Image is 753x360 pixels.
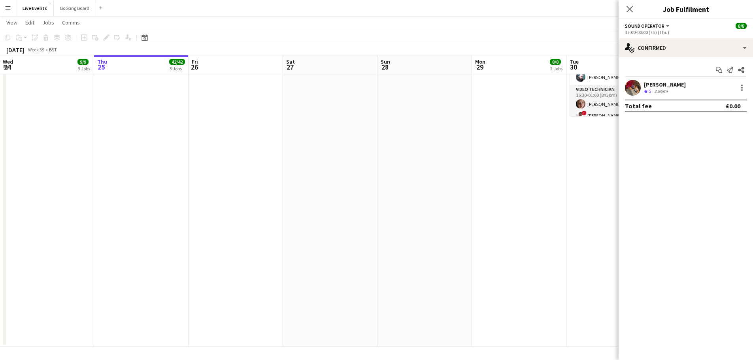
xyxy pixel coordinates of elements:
span: Edit [25,19,34,26]
div: 3 Jobs [170,66,185,72]
div: Confirmed [619,38,753,57]
span: 25 [96,62,107,72]
span: 28 [379,62,390,72]
span: 8/8 [550,59,561,65]
div: 17:00-00:00 (7h) (Thu) [625,29,747,35]
a: Comms [59,17,83,28]
div: [PERSON_NAME] [644,81,686,88]
span: Mon [475,58,485,65]
span: ! [582,111,587,115]
div: 2.96mi [653,88,669,95]
span: 27 [285,62,295,72]
span: Fri [192,58,198,65]
span: Week 39 [26,47,46,53]
a: Jobs [39,17,57,28]
span: View [6,19,17,26]
span: 42/42 [169,59,185,65]
span: 30 [568,62,579,72]
span: Comms [62,19,80,26]
div: 2 Jobs [550,66,562,72]
span: Jobs [42,19,54,26]
div: [DATE] [6,46,25,54]
span: Thu [97,58,107,65]
a: Edit [22,17,38,28]
button: Booking Board [54,0,96,16]
span: 26 [191,62,198,72]
div: 3 Jobs [78,66,90,72]
span: 24 [2,62,13,72]
button: Live Events [16,0,54,16]
span: 29 [474,62,485,72]
span: Tue [570,58,579,65]
span: Sun [381,58,390,65]
span: Sat [286,58,295,65]
app-card-role: Video Technician2/216:30-01:00 (8h30m)[PERSON_NAME]![PERSON_NAME] [570,85,658,123]
span: 9/9 [77,59,89,65]
div: BST [49,47,57,53]
span: Wed [3,58,13,65]
div: Total fee [625,102,652,110]
h3: Job Fulfilment [619,4,753,14]
a: View [3,17,21,28]
button: Sound Operator [625,23,671,29]
div: £0.00 [726,102,740,110]
span: Sound Operator [625,23,664,29]
span: 8/8 [736,23,747,29]
span: 5 [649,88,651,94]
